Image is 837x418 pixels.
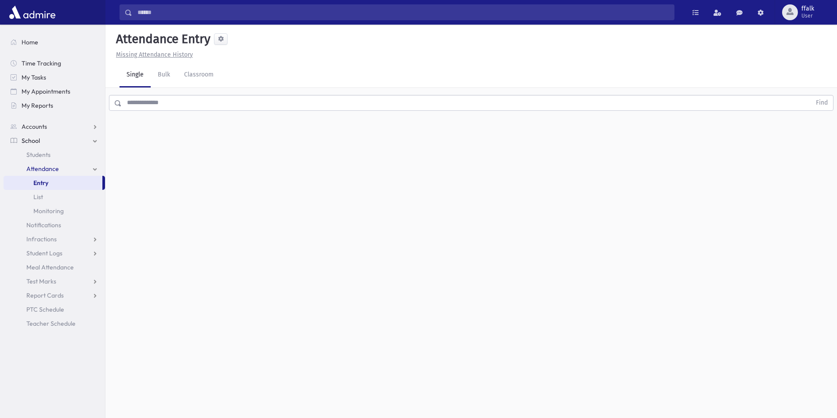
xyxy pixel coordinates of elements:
span: Infractions [26,235,57,243]
span: My Appointments [22,87,70,95]
span: PTC Schedule [26,305,64,313]
span: Notifications [26,221,61,229]
span: Test Marks [26,277,56,285]
a: Monitoring [4,204,105,218]
a: My Reports [4,98,105,113]
span: Monitoring [33,207,64,215]
a: Notifications [4,218,105,232]
u: Missing Attendance History [116,51,193,58]
a: Teacher Schedule [4,316,105,331]
span: Time Tracking [22,59,61,67]
span: School [22,137,40,145]
input: Search [132,4,674,20]
a: List [4,190,105,204]
a: Students [4,148,105,162]
a: My Tasks [4,70,105,84]
img: AdmirePro [7,4,58,21]
a: Entry [4,176,102,190]
span: Attendance [26,165,59,173]
a: Single [120,63,151,87]
span: Teacher Schedule [26,320,76,327]
a: Accounts [4,120,105,134]
a: Home [4,35,105,49]
span: Entry [33,179,48,187]
a: Attendance [4,162,105,176]
a: My Appointments [4,84,105,98]
a: Classroom [177,63,221,87]
span: My Reports [22,102,53,109]
span: Accounts [22,123,47,131]
a: Student Logs [4,246,105,260]
a: Missing Attendance History [112,51,193,58]
span: Report Cards [26,291,64,299]
button: Find [811,95,833,110]
a: Report Cards [4,288,105,302]
a: School [4,134,105,148]
span: User [801,12,814,19]
a: Test Marks [4,274,105,288]
span: List [33,193,43,201]
a: Bulk [151,63,177,87]
a: PTC Schedule [4,302,105,316]
span: Meal Attendance [26,263,74,271]
a: Meal Attendance [4,260,105,274]
a: Infractions [4,232,105,246]
span: Student Logs [26,249,62,257]
span: ffalk [801,5,814,12]
span: Home [22,38,38,46]
span: My Tasks [22,73,46,81]
span: Students [26,151,51,159]
a: Time Tracking [4,56,105,70]
h5: Attendance Entry [112,32,210,47]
